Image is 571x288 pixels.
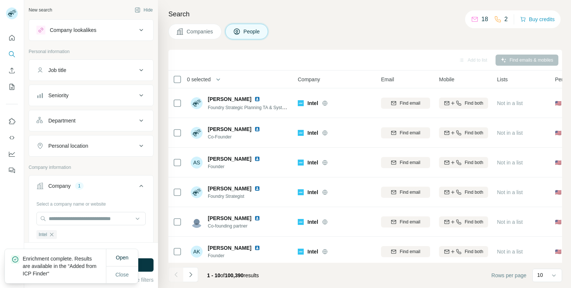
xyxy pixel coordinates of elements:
[187,76,211,83] span: 0 selected
[381,157,430,168] button: Find email
[555,248,561,255] span: 🇺🇸
[400,130,420,136] span: Find email
[50,26,96,34] div: Company lookalikes
[110,251,133,264] button: Open
[298,76,320,83] span: Company
[29,112,153,130] button: Department
[381,127,430,138] button: Find email
[187,28,214,35] span: Companies
[439,216,488,228] button: Find both
[29,137,153,155] button: Personal location
[207,272,259,278] span: results
[298,100,304,106] img: Logo of Intel
[208,244,251,252] span: [PERSON_NAME]
[191,127,203,139] img: Avatar
[208,134,269,140] span: Co-Founder
[23,255,106,277] p: Enrichment complete. Results are available in the “Added from ICP Finder“
[439,157,488,168] button: Find both
[381,187,430,198] button: Find email
[191,186,203,198] img: Avatar
[191,157,203,168] div: AS
[465,219,483,225] span: Find both
[208,95,251,103] span: [PERSON_NAME]
[6,131,18,144] button: Use Surfe API
[465,189,483,196] span: Find both
[254,96,260,102] img: LinkedIn logo
[6,147,18,161] button: Dashboard
[439,127,488,138] button: Find both
[168,9,562,19] h4: Search
[39,231,47,238] span: Intel
[29,177,153,198] button: Company1
[298,219,304,225] img: Logo of Intel
[208,104,341,110] span: Foundry Strategic Planning TA & Systems Data & Analytics Director
[29,48,154,55] p: Personal information
[6,48,18,61] button: Search
[48,92,68,99] div: Seniority
[491,272,526,279] span: Rows per page
[555,99,561,107] span: 🇺🇸
[36,198,146,207] div: Select a company name or website
[48,182,71,190] div: Company
[497,189,523,195] span: Not in a list
[254,186,260,192] img: LinkedIn logo
[191,216,203,228] img: Avatar
[400,248,420,255] span: Find email
[381,98,430,109] button: Find email
[254,215,260,221] img: LinkedIn logo
[208,252,269,259] span: Founder
[497,249,523,255] span: Not in a list
[439,246,488,257] button: Find both
[307,159,318,166] span: Intel
[116,271,129,278] span: Close
[29,86,153,104] button: Seniority
[555,189,561,196] span: 🇺🇸
[537,271,543,279] p: 10
[465,159,483,166] span: Find both
[400,189,420,196] span: Find email
[400,219,420,225] span: Find email
[254,245,260,251] img: LinkedIn logo
[400,100,420,107] span: Find email
[381,246,430,257] button: Find email
[208,125,251,133] span: [PERSON_NAME]
[298,130,304,136] img: Logo of Intel
[191,97,203,109] img: Avatar
[307,129,318,137] span: Intel
[29,164,154,171] p: Company information
[439,98,488,109] button: Find both
[497,160,523,166] span: Not in a list
[381,76,394,83] span: Email
[520,14,555,24] button: Buy credits
[6,31,18,45] button: Quick start
[307,99,318,107] span: Intel
[439,187,488,198] button: Find both
[439,76,454,83] span: Mobile
[75,183,84,189] div: 1
[29,7,52,13] div: New search
[208,155,251,163] span: [PERSON_NAME]
[6,64,18,77] button: Enrich CSV
[307,189,318,196] span: Intel
[129,4,158,16] button: Hide
[6,80,18,94] button: My lists
[6,164,18,177] button: Feedback
[298,249,304,255] img: Logo of Intel
[307,218,318,226] span: Intel
[298,160,304,166] img: Logo of Intel
[298,189,304,195] img: Logo of Intel
[497,100,523,106] span: Not in a list
[465,248,483,255] span: Find both
[254,126,260,132] img: LinkedIn logo
[208,185,251,192] span: [PERSON_NAME]
[465,130,483,136] span: Find both
[465,100,483,107] span: Find both
[6,115,18,128] button: Use Surfe on LinkedIn
[48,117,75,124] div: Department
[110,268,134,281] button: Close
[555,129,561,137] span: 🇺🇸
[183,267,198,282] button: Navigate to next page
[225,272,244,278] span: 100,390
[208,163,269,170] span: Founder
[48,142,88,150] div: Personal location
